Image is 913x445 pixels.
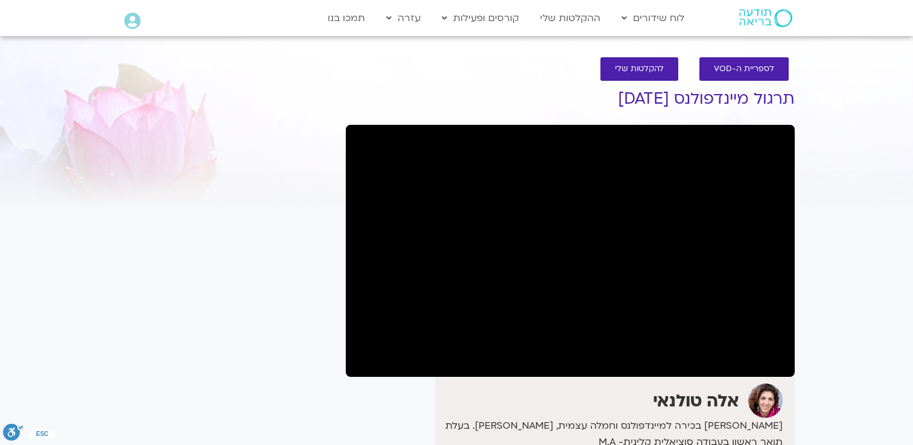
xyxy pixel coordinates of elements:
a: לוח שידורים [616,7,690,30]
img: אלה טולנאי [748,383,783,418]
a: לספריית ה-VOD [699,57,789,81]
h1: תרגול מיינדפולנס [DATE] [346,90,795,108]
span: לספריית ה-VOD [714,65,774,74]
a: להקלטות שלי [600,57,678,81]
strong: אלה טולנאי [653,390,739,412]
a: קורסים ופעילות [436,7,525,30]
a: עזרה [380,7,427,30]
img: תודעה בריאה [739,9,792,27]
span: להקלטות שלי [615,65,664,74]
a: תמכו בנו [322,7,371,30]
a: ההקלטות שלי [534,7,606,30]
